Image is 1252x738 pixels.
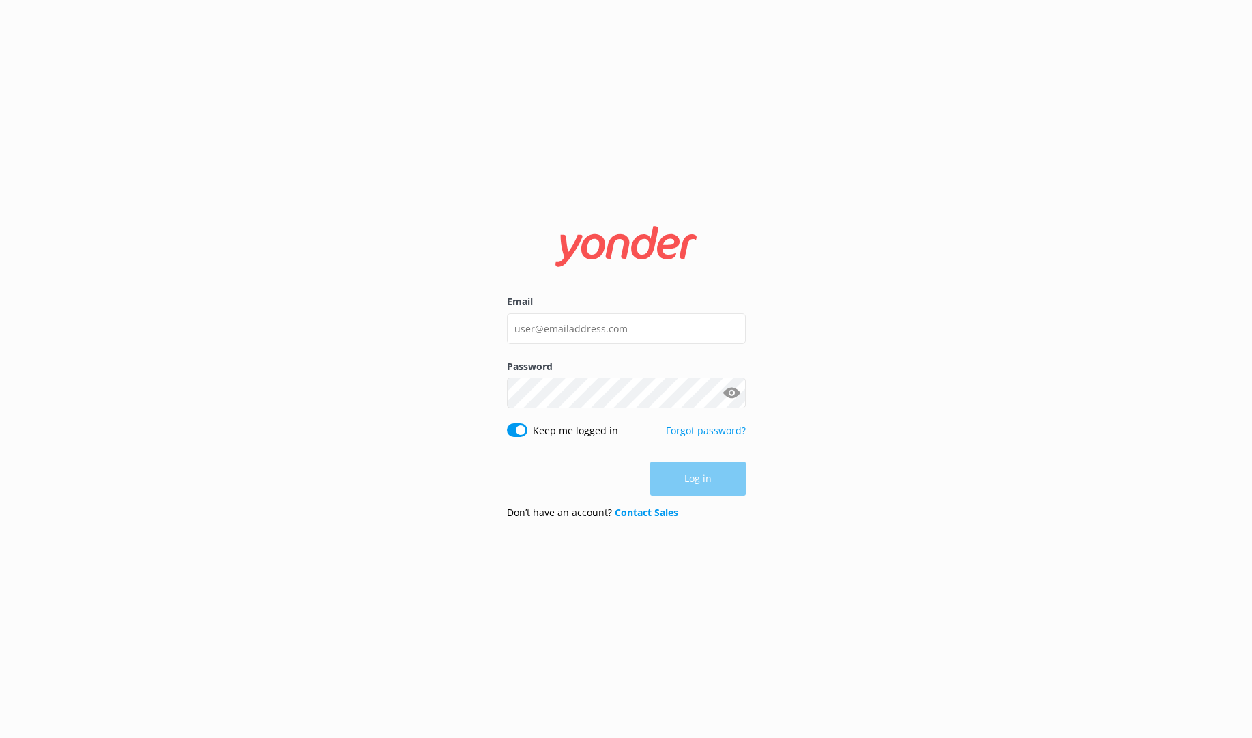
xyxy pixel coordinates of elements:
[533,423,618,438] label: Keep me logged in
[507,359,746,374] label: Password
[507,294,746,309] label: Email
[666,424,746,437] a: Forgot password?
[507,313,746,344] input: user@emailaddress.com
[615,506,678,519] a: Contact Sales
[718,380,746,407] button: Show password
[507,505,678,520] p: Don’t have an account?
